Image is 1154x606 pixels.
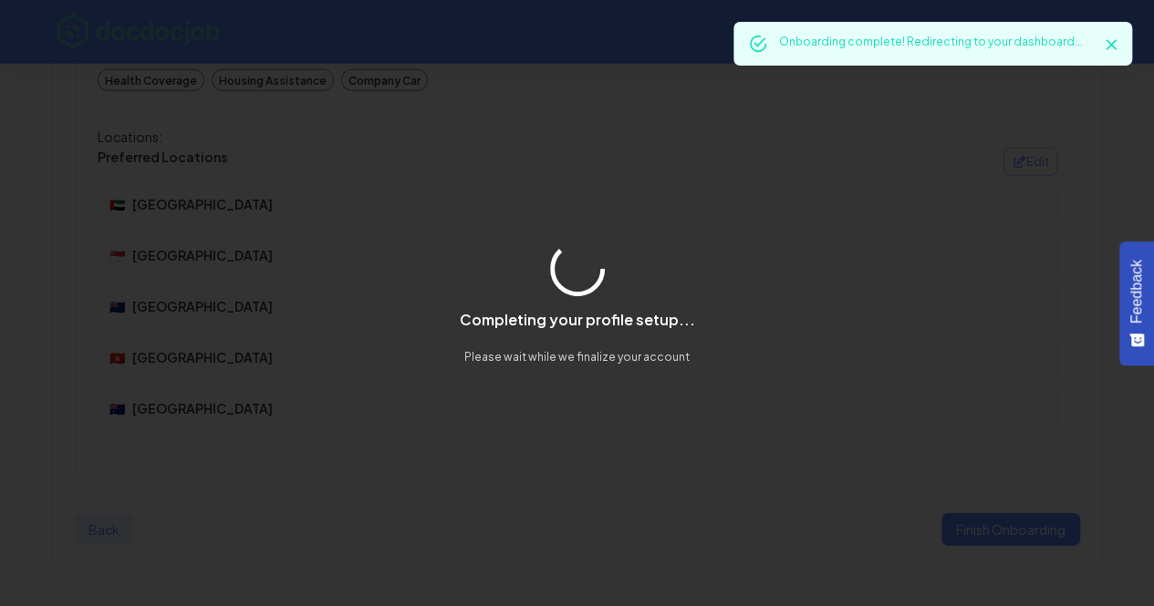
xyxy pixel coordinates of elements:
div: Please wait while we finalize your account [464,350,690,365]
div: Onboarding complete! Redirecting to your dashboard... [779,27,1083,60]
span: Feedback [1128,259,1145,323]
button: Close [1097,31,1125,58]
div: Completing your profile setup... [460,311,695,328]
button: Feedback - Show survey [1119,241,1154,365]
